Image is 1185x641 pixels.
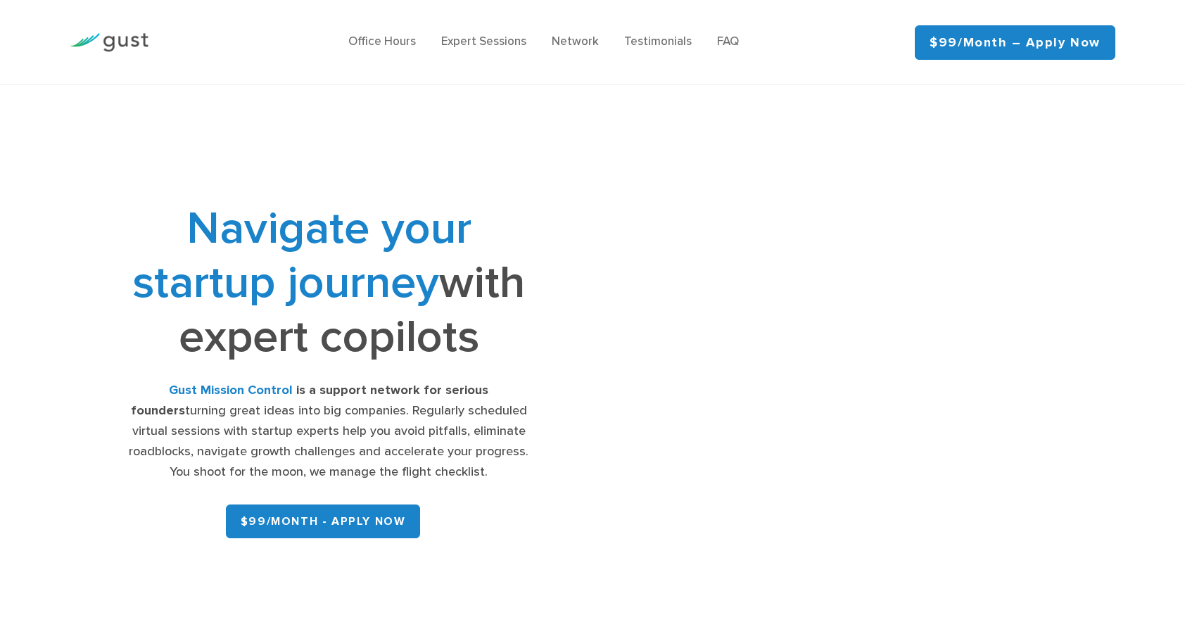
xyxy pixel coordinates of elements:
a: $99/month - APPLY NOW [226,504,421,538]
img: Gust Logo [70,33,148,52]
a: $99/month – Apply Now [915,25,1115,60]
span: Navigate your startup journey [132,201,471,310]
h1: with expert copilots [126,201,531,364]
strong: is a support network for serious founders [131,383,489,418]
strong: Gust Mission Control [169,383,293,398]
a: FAQ [717,34,739,49]
a: Testimonials [624,34,692,49]
div: turning great ideas into big companies. Regularly scheduled virtual sessions with startup experts... [126,381,531,482]
a: Office Hours [348,34,416,49]
a: Expert Sessions [441,34,526,49]
a: Network [552,34,599,49]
